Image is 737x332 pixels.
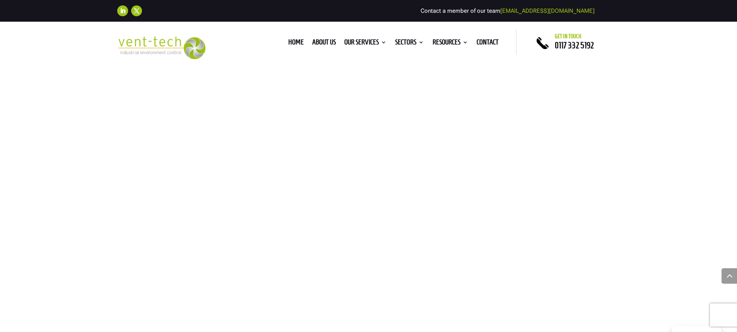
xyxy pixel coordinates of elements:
a: Sectors [395,39,424,48]
a: Contact [477,39,499,48]
a: Home [288,39,304,48]
a: [EMAIL_ADDRESS][DOMAIN_NAME] [500,7,595,14]
img: 2023-09-27T08_35_16.549ZVENT-TECH---Clear-background [117,36,206,59]
span: Get in touch [555,33,581,39]
a: Follow on LinkedIn [117,5,128,16]
a: Resources [433,39,468,48]
a: 0117 332 5192 [555,41,594,50]
a: Our Services [344,39,386,48]
a: About us [312,39,336,48]
a: Follow on X [131,5,142,16]
span: Contact a member of our team [421,7,595,14]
